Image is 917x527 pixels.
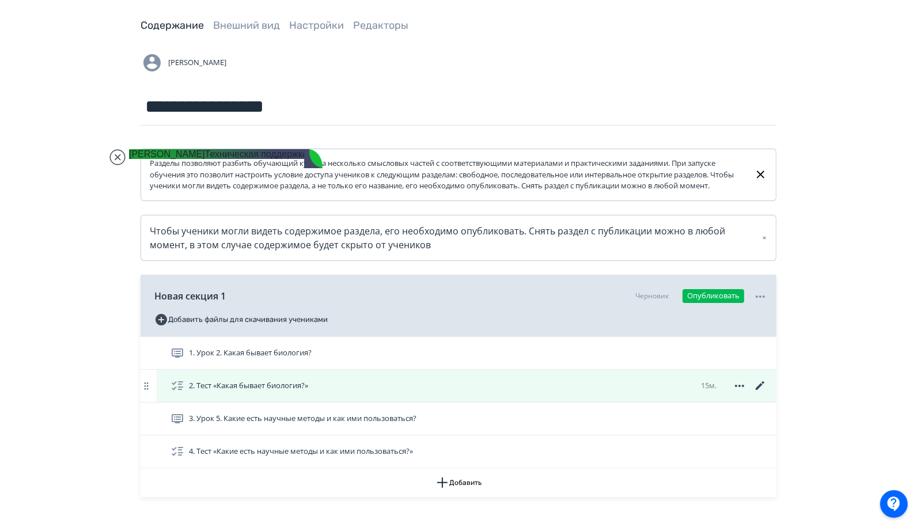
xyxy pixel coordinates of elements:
[353,19,408,32] a: Редакторы
[150,158,745,192] div: Разделы позволяют разбить обучающий курс на несколько смысловых частей с соответствующими материа...
[150,224,767,252] div: Чтобы ученики могли видеть содержимое раздела, его необходимо опубликовать. Снять раздел с публик...
[141,19,204,32] a: Содержание
[289,19,344,32] a: Настройки
[141,370,776,403] div: 2. Тест «Какая бывает биология?»15м.
[683,289,744,303] button: Опубликовать
[141,337,776,370] div: 1. Урок 2. Какая бывает биология?
[213,19,280,32] a: Внешний вид
[141,403,776,435] div: 3. Урок 5. Какие есть научные методы и как ими пользоваться?
[701,380,717,390] span: 15м.
[141,435,776,468] div: 4. Тест «Какие есть научные методы и как ими пользоваться?»
[168,57,226,69] span: [PERSON_NAME]
[635,291,669,301] div: Черновик
[141,468,776,497] button: Добавить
